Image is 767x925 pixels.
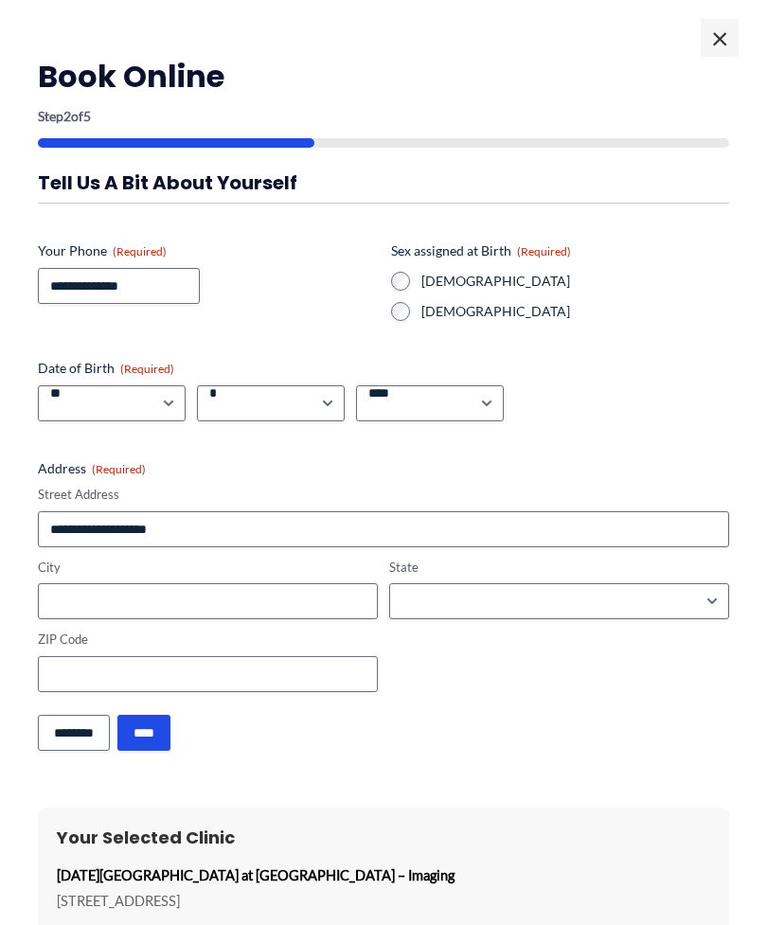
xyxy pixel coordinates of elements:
[701,19,739,57] span: ×
[389,559,729,577] label: State
[83,108,91,124] span: 5
[421,272,729,291] label: [DEMOGRAPHIC_DATA]
[38,559,378,577] label: City
[38,486,729,504] label: Street Address
[38,459,146,478] legend: Address
[38,241,376,260] label: Your Phone
[38,57,729,97] h2: Book Online
[517,244,571,258] span: (Required)
[57,863,710,888] p: [DATE][GEOGRAPHIC_DATA] at [GEOGRAPHIC_DATA] – Imaging
[38,170,729,195] h3: Tell us a bit about yourself
[421,302,729,321] label: [DEMOGRAPHIC_DATA]
[391,241,571,260] legend: Sex assigned at Birth
[38,110,729,123] p: Step of
[113,244,167,258] span: (Required)
[120,362,174,376] span: (Required)
[38,359,174,378] legend: Date of Birth
[63,108,71,124] span: 2
[92,462,146,476] span: (Required)
[57,888,710,914] p: [STREET_ADDRESS]
[38,631,378,649] label: ZIP Code
[57,827,710,848] h3: Your Selected Clinic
